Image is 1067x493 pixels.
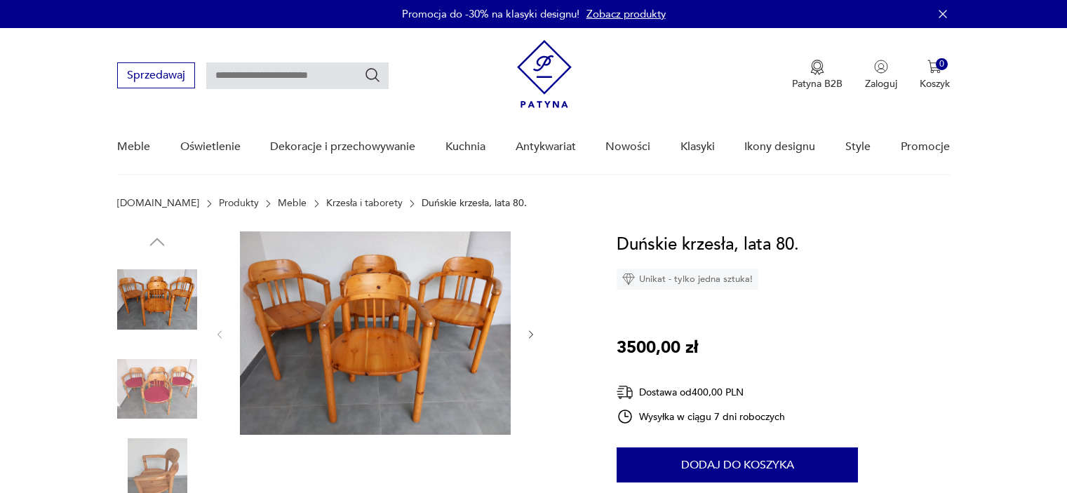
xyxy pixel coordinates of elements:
a: Style [845,120,871,174]
p: Promocja do -30% na klasyki designu! [402,7,579,21]
a: Ikona medaluPatyna B2B [792,60,843,90]
a: Kuchnia [445,120,485,174]
div: Dostawa od 400,00 PLN [617,384,785,401]
a: [DOMAIN_NAME] [117,198,199,209]
a: Antykwariat [516,120,576,174]
a: Sprzedawaj [117,72,195,81]
a: Meble [278,198,307,209]
button: Szukaj [364,67,381,83]
a: Meble [117,120,150,174]
p: Koszyk [920,77,950,90]
img: Ikona diamentu [622,273,635,285]
a: Klasyki [680,120,715,174]
p: Duńskie krzesła, lata 80. [422,198,527,209]
a: Krzesła i taborety [326,198,403,209]
button: Patyna B2B [792,60,843,90]
p: Patyna B2B [792,77,843,90]
img: Patyna - sklep z meblami i dekoracjami vintage [517,40,572,108]
button: 0Koszyk [920,60,950,90]
img: Ikona koszyka [927,60,941,74]
img: Ikona dostawy [617,384,633,401]
button: Zaloguj [865,60,897,90]
div: Wysyłka w ciągu 7 dni roboczych [617,408,785,425]
a: Promocje [901,120,950,174]
p: Zaloguj [865,77,897,90]
div: 0 [936,58,948,70]
a: Ikony designu [744,120,815,174]
a: Oświetlenie [180,120,241,174]
h1: Duńskie krzesła, lata 80. [617,231,799,258]
img: Zdjęcie produktu Duńskie krzesła, lata 80. [117,349,197,429]
div: Unikat - tylko jedna sztuka! [617,269,758,290]
img: Ikona medalu [810,60,824,75]
button: Sprzedawaj [117,62,195,88]
img: Zdjęcie produktu Duńskie krzesła, lata 80. [240,231,511,435]
p: 3500,00 zł [617,335,698,361]
a: Zobacz produkty [586,7,666,21]
img: Ikonka użytkownika [874,60,888,74]
button: Dodaj do koszyka [617,447,858,482]
a: Nowości [605,120,650,174]
img: Zdjęcie produktu Duńskie krzesła, lata 80. [117,259,197,339]
a: Dekoracje i przechowywanie [270,120,415,174]
a: Produkty [219,198,259,209]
